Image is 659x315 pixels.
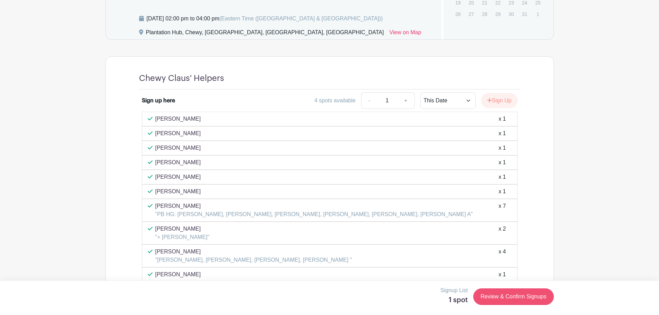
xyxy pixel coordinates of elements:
[498,158,506,167] div: x 1
[155,248,352,256] p: [PERSON_NAME]
[397,92,414,109] a: +
[155,202,473,210] p: [PERSON_NAME]
[147,15,383,23] div: [DATE] 02:00 pm to 04:00 pm
[498,144,506,152] div: x 1
[473,288,553,305] a: Review & Confirm Signups
[440,286,468,295] p: Signup List
[452,9,464,19] p: 26
[505,9,517,19] p: 30
[155,210,473,219] p: "PB HG: [PERSON_NAME], [PERSON_NAME], [PERSON_NAME], [PERSON_NAME], [PERSON_NAME], [PERSON_NAME] A"
[466,9,477,19] p: 27
[492,9,504,19] p: 29
[155,187,201,196] p: [PERSON_NAME]
[498,248,506,264] div: x 4
[314,96,356,105] div: 4 spots available
[498,187,506,196] div: x 1
[389,28,421,39] a: View on Map
[142,96,175,105] div: Sign up here
[155,233,210,241] p: "+ [PERSON_NAME]"
[155,225,210,233] p: [PERSON_NAME]
[361,92,377,109] a: -
[498,202,506,219] div: x 7
[481,93,518,108] button: Sign Up
[155,256,352,264] p: "[PERSON_NAME], [PERSON_NAME], [PERSON_NAME], [PERSON_NAME] "
[479,9,490,19] p: 28
[146,28,384,39] div: Plantation Hub, Chewy, [GEOGRAPHIC_DATA], [GEOGRAPHIC_DATA], [GEOGRAPHIC_DATA]
[155,115,201,123] p: [PERSON_NAME]
[519,9,530,19] p: 31
[155,158,201,167] p: [PERSON_NAME]
[155,144,201,152] p: [PERSON_NAME]
[498,173,506,181] div: x 1
[498,225,506,241] div: x 2
[498,115,506,123] div: x 1
[155,129,201,138] p: [PERSON_NAME]
[498,129,506,138] div: x 1
[440,296,468,304] h5: 1 spot
[532,9,543,19] p: 1
[139,73,224,83] h4: Chewy Claus' Helpers
[219,16,383,21] span: (Eastern Time ([GEOGRAPHIC_DATA] & [GEOGRAPHIC_DATA]))
[498,270,506,279] div: x 1
[155,270,201,279] p: [PERSON_NAME]
[155,173,201,181] p: [PERSON_NAME]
